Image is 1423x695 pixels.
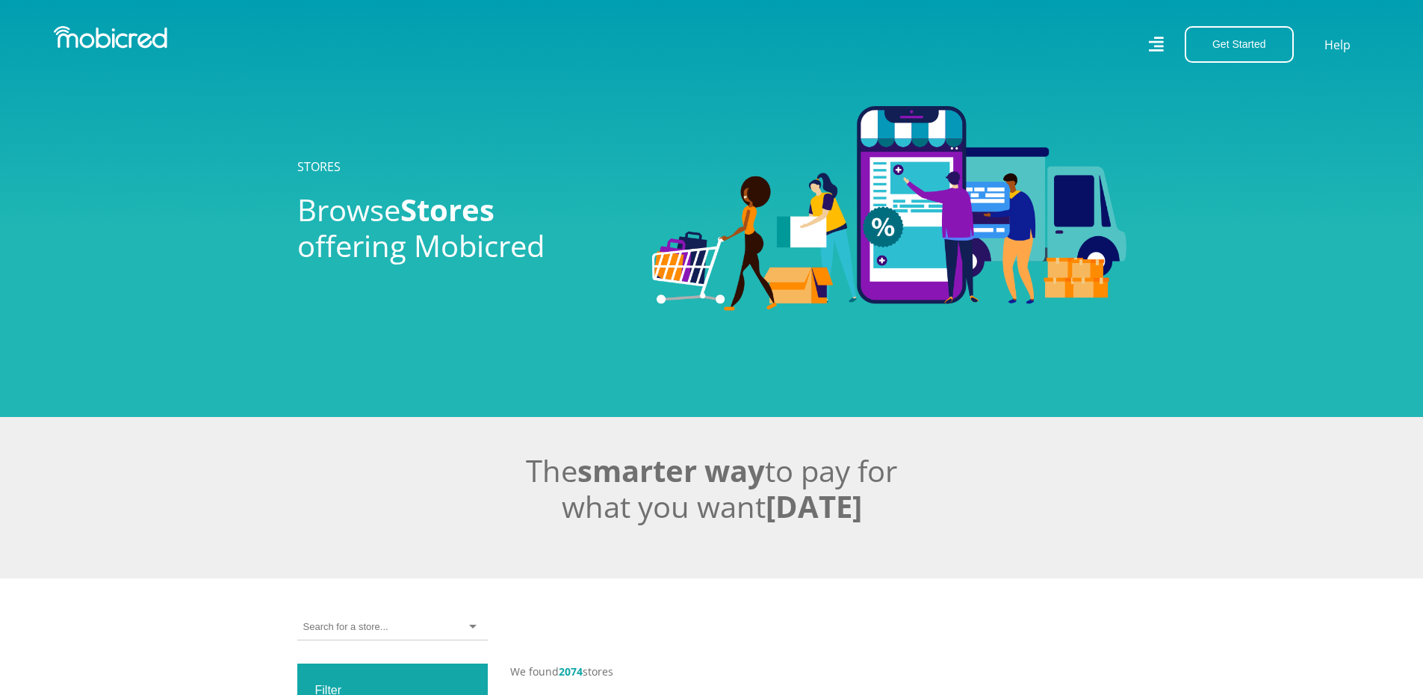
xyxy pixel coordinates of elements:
[1324,35,1351,55] a: Help
[54,26,167,49] img: Mobicred
[303,620,388,634] input: Search for a store...
[297,192,630,264] h2: Browse offering Mobicred
[652,106,1126,311] img: Stores
[510,664,1126,679] p: We found stores
[297,158,341,175] a: STORES
[1185,26,1294,63] button: Get Started
[400,189,495,230] span: Stores
[559,664,583,679] span: 2074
